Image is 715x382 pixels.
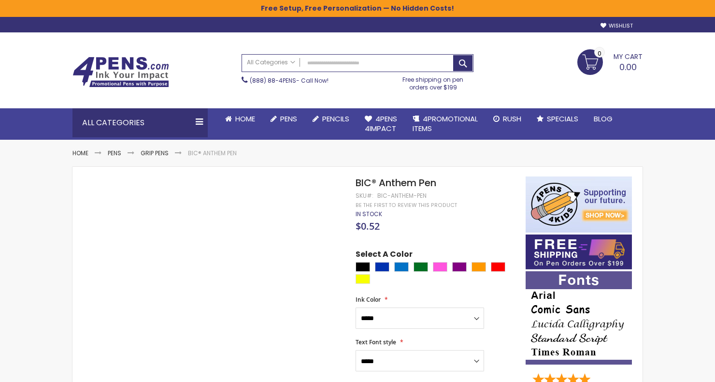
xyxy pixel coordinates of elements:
[433,262,447,272] div: Pink
[356,210,382,218] span: In stock
[247,59,295,66] span: All Categories
[503,114,521,124] span: Rush
[357,108,405,140] a: 4Pens4impact
[141,149,169,157] a: Grip Pens
[529,108,586,130] a: Specials
[356,338,396,346] span: Text Font style
[356,262,370,272] div: Black
[375,262,389,272] div: Blue
[242,55,300,71] a: All Categories
[305,108,357,130] a: Pencils
[526,235,632,269] img: Free shipping on orders over $199
[413,114,478,133] span: 4PROMOTIONAL ITEMS
[72,57,169,88] img: 4Pens Custom Pens and Promotional Products
[356,274,370,284] div: Yellow
[356,191,373,200] strong: SKU
[356,210,382,218] div: Availability
[405,108,486,140] a: 4PROMOTIONALITEMS
[188,149,237,157] li: BIC® Anthem Pen
[356,202,457,209] a: Be the first to review this product
[72,149,88,157] a: Home
[280,114,297,124] span: Pens
[356,249,413,262] span: Select A Color
[356,176,436,190] span: BIC® Anthem Pen
[547,114,578,124] span: Specials
[365,114,397,133] span: 4Pens 4impact
[472,262,486,272] div: Orange
[619,61,637,73] span: 0.00
[452,262,467,272] div: Purple
[322,114,349,124] span: Pencils
[250,76,296,85] a: (888) 88-4PENS
[594,114,613,124] span: Blog
[72,108,208,137] div: All Categories
[377,192,427,200] div: bic-anthem-pen
[356,220,380,233] span: $0.52
[491,262,505,272] div: Red
[586,108,620,130] a: Blog
[577,49,643,73] a: 0.00 0
[108,149,121,157] a: Pens
[598,49,601,58] span: 0
[486,108,529,130] a: Rush
[526,176,632,233] img: 4pens 4 kids
[217,108,263,130] a: Home
[601,22,633,29] a: Wishlist
[393,72,474,91] div: Free shipping on pen orders over $199
[414,262,428,272] div: Green
[263,108,305,130] a: Pens
[394,262,409,272] div: Blue Light
[635,356,715,382] iframe: Google Customer Reviews
[356,295,381,304] span: Ink Color
[250,76,329,85] span: - Call Now!
[235,114,255,124] span: Home
[526,271,632,365] img: font-personalization-examples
